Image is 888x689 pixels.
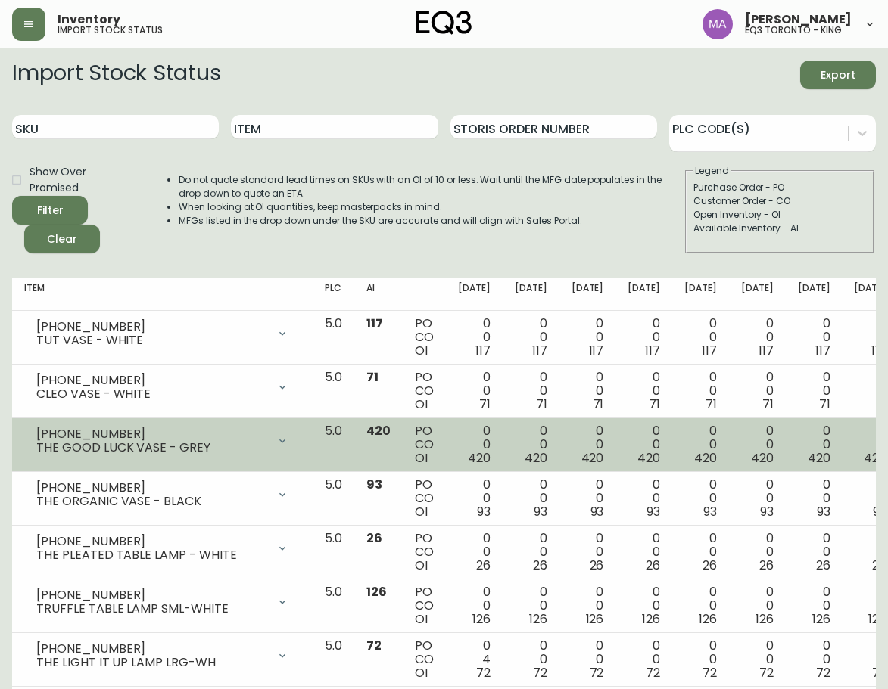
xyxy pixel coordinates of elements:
[873,503,886,520] span: 93
[854,317,886,358] div: 0 0
[745,26,842,35] h5: eq3 toronto - king
[36,481,267,495] div: [PHONE_NUMBER]
[815,342,830,359] span: 117
[12,61,220,89] h2: Import Stock Status
[816,664,830,681] span: 72
[36,602,267,616] div: TRUFFLE TABLE LAMP SML-WHITE
[313,278,354,311] th: PLC
[586,610,604,628] span: 126
[684,371,717,411] div: 0 0
[800,61,876,89] button: Export
[590,503,604,520] span: 93
[36,334,267,347] div: TUT VASE - WHITE
[693,222,866,235] div: Available Inventory - AI
[24,371,301,404] div: [PHONE_NUMBER]CLEO VASE - WHITE
[36,230,88,249] span: Clear
[36,427,267,441] div: [PHONE_NUMBER]
[628,371,660,411] div: 0 0
[872,557,886,574] span: 26
[798,585,830,626] div: 0 0
[819,396,830,413] span: 71
[515,478,547,519] div: 0 0
[760,503,774,520] span: 93
[179,200,684,214] li: When looking at OI quantities, keep masterpacks in mind.
[12,196,88,225] button: Filter
[572,639,604,680] div: 0 0
[699,610,717,628] span: 126
[649,396,660,413] span: 71
[366,476,382,493] span: 93
[868,610,886,628] span: 126
[313,579,354,633] td: 5.0
[693,208,866,222] div: Open Inventory - OI
[179,173,684,200] li: Do not quote standard lead times on SKUs with an OI of 10 or less. Wait until the MFG date popula...
[854,478,886,519] div: 0 0
[366,368,379,386] span: 71
[36,387,267,401] div: CLEO VASE - WHITE
[477,503,491,520] span: 93
[415,342,428,359] span: OI
[703,664,717,681] span: 72
[615,278,672,311] th: [DATE]
[36,374,267,387] div: [PHONE_NUMBER]
[756,610,774,628] span: 126
[798,371,830,411] div: 0 0
[693,181,866,194] div: Purchase Order - PO
[24,639,301,672] div: [PHONE_NUMBER]THE LIGHT IT UP LAMP LRG-WH
[745,14,852,26] span: [PERSON_NAME]
[36,535,267,548] div: [PHONE_NUMBER]
[534,503,547,520] span: 93
[415,503,428,520] span: OI
[24,478,301,511] div: [PHONE_NUMBER]THE ORGANIC VASE - BLACK
[572,532,604,573] div: 0 0
[798,639,830,680] div: 0 0
[415,396,428,413] span: OI
[875,396,886,413] span: 71
[476,664,491,681] span: 72
[525,449,547,467] span: 420
[36,642,267,656] div: [PHONE_NUMBER]
[559,278,616,311] th: [DATE]
[642,610,660,628] span: 126
[786,278,843,311] th: [DATE]
[684,585,717,626] div: 0 0
[684,478,717,519] div: 0 0
[751,449,774,467] span: 420
[515,532,547,573] div: 0 0
[684,639,717,680] div: 0 0
[313,633,354,687] td: 5.0
[472,610,491,628] span: 126
[536,396,547,413] span: 71
[759,557,774,574] span: 26
[24,317,301,350] div: [PHONE_NUMBER]TUT VASE - WHITE
[313,526,354,579] td: 5.0
[854,371,886,411] div: 0 0
[628,585,660,626] div: 0 0
[703,9,733,39] img: 4f0989f25cbf85e7eb2537583095d61e
[693,194,866,208] div: Customer Order - CO
[572,371,604,411] div: 0 0
[36,588,267,602] div: [PHONE_NUMBER]
[313,365,354,418] td: 5.0
[694,449,717,467] span: 420
[741,585,774,626] div: 0 0
[416,11,472,35] img: logo
[729,278,786,311] th: [DATE]
[703,503,717,520] span: 93
[628,478,660,519] div: 0 0
[415,557,428,574] span: OI
[468,449,491,467] span: 420
[798,317,830,358] div: 0 0
[854,532,886,573] div: 0 0
[816,557,830,574] span: 26
[702,342,717,359] span: 117
[529,610,547,628] span: 126
[37,201,64,220] div: Filter
[590,557,604,574] span: 26
[475,342,491,359] span: 117
[366,529,382,547] span: 26
[684,317,717,358] div: 0 0
[628,317,660,358] div: 0 0
[590,664,604,681] span: 72
[762,396,774,413] span: 71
